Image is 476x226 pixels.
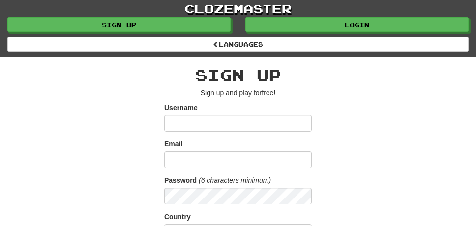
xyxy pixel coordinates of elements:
[164,88,312,98] p: Sign up and play for !
[164,139,182,149] label: Email
[7,17,231,32] a: Sign up
[262,89,273,97] u: free
[164,103,198,113] label: Username
[199,176,271,184] em: (6 characters minimum)
[7,37,469,52] a: Languages
[245,17,469,32] a: Login
[164,175,197,185] label: Password
[164,67,312,83] h2: Sign up
[164,212,191,222] label: Country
